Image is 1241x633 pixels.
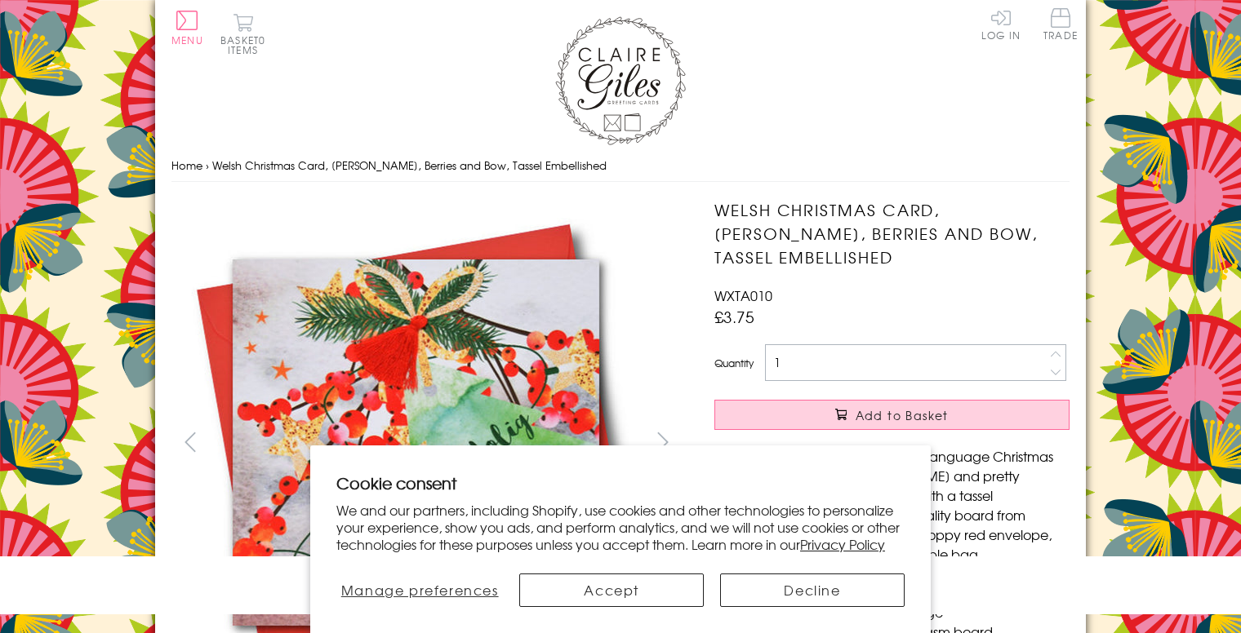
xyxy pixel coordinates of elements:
h2: Cookie consent [336,471,905,494]
p: We and our partners, including Shopify, use cookies and other technologies to personalize your ex... [336,502,905,552]
nav: breadcrumbs [171,149,1070,183]
a: Privacy Policy [800,534,885,554]
button: Manage preferences [336,573,503,607]
span: Manage preferences [341,580,499,600]
a: Trade [1043,8,1078,43]
button: Accept [519,573,704,607]
button: Basket0 items [220,13,265,55]
span: Add to Basket [856,407,949,423]
a: Home [171,157,202,173]
button: Add to Basket [714,400,1070,430]
span: Trade [1043,8,1078,40]
span: Welsh Christmas Card, [PERSON_NAME], Berries and Bow, Tassel Embellished [212,157,607,173]
span: WXTA010 [714,286,772,305]
h1: Welsh Christmas Card, [PERSON_NAME], Berries and Bow, Tassel Embellished [714,198,1070,268]
label: Quantity [714,356,754,370]
img: Claire Giles Greetings Cards [555,16,686,145]
span: › [206,157,209,173]
button: next [645,423,682,460]
a: Log In [981,8,1021,40]
span: Menu [171,33,203,47]
button: prev [171,423,208,460]
button: Menu [171,11,203,45]
span: £3.75 [714,305,754,328]
button: Decline [720,573,905,607]
span: 0 items [228,33,265,57]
